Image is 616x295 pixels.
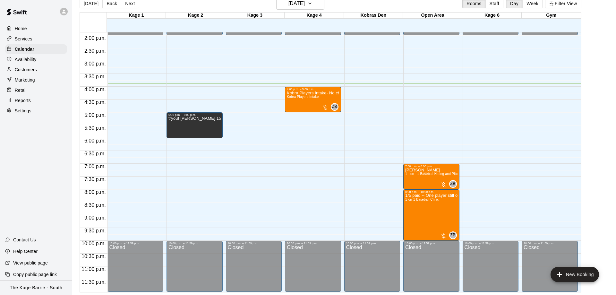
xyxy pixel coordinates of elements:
div: Retail [5,85,67,95]
span: 8:00 p.m. [83,189,107,195]
span: 2:00 p.m. [83,35,107,41]
div: Kage 6 [462,13,522,19]
span: 5:30 p.m. [83,125,107,131]
div: Closed [109,245,162,294]
div: 10:00 p.m. – 11:59 p.m.: Closed [344,241,400,292]
div: 7:00 p.m. – 8:00 p.m. [405,165,458,168]
span: ZB [450,232,456,239]
span: 10:30 p.m. [80,254,107,259]
div: Gym [522,13,581,19]
button: add [551,267,599,282]
div: 4:00 p.m. – 5:00 p.m. [287,88,339,91]
div: 10:00 p.m. – 11:59 p.m.: Closed [167,241,223,292]
div: 10:00 p.m. – 11:59 p.m. [405,242,458,245]
span: 1-on-1 Baseball Clinic [405,198,439,201]
div: Kage 4 [285,13,344,19]
div: Closed [287,245,339,294]
div: 10:00 p.m. – 11:59 p.m.: Closed [463,241,519,292]
a: Customers [5,65,67,74]
div: 10:00 p.m. – 11:59 p.m. [465,242,517,245]
span: ZB [332,104,337,110]
span: ZB [450,181,456,187]
span: 4:00 p.m. [83,87,107,92]
div: Kage 2 [166,13,225,19]
span: 9:00 p.m. [83,215,107,221]
span: 4:30 p.m. [83,100,107,105]
div: 10:00 p.m. – 11:59 p.m.: Closed [107,241,164,292]
a: Availability [5,55,67,64]
div: Kage 1 [107,13,166,19]
a: Reports [5,96,67,105]
p: Settings [15,108,31,114]
p: Help Center [13,248,38,255]
div: Open Area [403,13,462,19]
div: 10:00 p.m. – 11:59 p.m.: Closed [522,241,578,292]
div: 10:00 p.m. – 11:59 p.m.: Closed [403,241,459,292]
span: 6:30 p.m. [83,151,107,156]
p: Contact Us [13,237,36,243]
p: Retail [15,87,27,93]
a: Calendar [5,44,67,54]
div: Zach Biery [449,180,457,188]
p: Services [15,36,32,42]
span: Zach Biery [452,231,457,239]
div: Kage 3 [225,13,285,19]
span: 7:30 p.m. [83,177,107,182]
span: 7:00 p.m. [83,164,107,169]
div: 7:00 p.m. – 8:00 p.m.: Kelly Bonhomme [403,164,459,189]
div: 10:00 p.m. – 11:59 p.m. [168,242,221,245]
div: 10:00 p.m. – 11:59 p.m. [346,242,398,245]
div: 10:00 p.m. – 11:59 p.m. [524,242,576,245]
span: 1 - on - 1 Baseball Hitting and Pitching Clinic [405,172,474,176]
span: 3:00 p.m. [83,61,107,66]
div: 8:00 p.m. – 10:00 p.m. [405,190,458,194]
p: View public page [13,260,48,266]
div: 5:00 p.m. – 6:00 p.m.: tryout Finley Buchanan 15u black [167,112,223,138]
span: 3:30 p.m. [83,74,107,79]
div: Kobras Den [344,13,403,19]
div: 10:00 p.m. – 11:59 p.m. [287,242,339,245]
div: 8:00 p.m. – 10:00 p.m.: 1/5 paid -- One player still owes $325 plus HST [403,189,459,241]
span: 2:30 p.m. [83,48,107,54]
div: Zach Biery [331,103,338,111]
span: 6:00 p.m. [83,138,107,143]
p: Calendar [15,46,34,52]
div: 5:00 p.m. – 6:00 p.m. [168,113,221,117]
p: Customers [15,66,37,73]
span: 11:30 p.m. [80,279,107,285]
a: Services [5,34,67,44]
div: Closed [465,245,517,294]
p: Copy public page link [13,271,57,278]
p: Marketing [15,77,35,83]
div: Closed [168,245,221,294]
div: 10:00 p.m. – 11:59 p.m. [109,242,162,245]
div: Zach Biery [449,231,457,239]
p: Reports [15,97,31,104]
span: 11:00 p.m. [80,266,107,272]
span: 8:30 p.m. [83,202,107,208]
p: The Kage Barrie - South [10,284,63,291]
a: Settings [5,106,67,116]
div: Closed [524,245,576,294]
span: 9:30 p.m. [83,228,107,233]
div: 10:00 p.m. – 11:59 p.m.: Closed [285,241,341,292]
span: Kobra Players Intake [287,95,319,99]
div: 4:00 p.m. – 5:00 p.m.: Kobra Players Intake- No charge [285,87,341,112]
a: Home [5,24,67,33]
div: Closed [228,245,280,294]
div: 10:00 p.m. – 11:59 p.m. [228,242,280,245]
a: Marketing [5,75,67,85]
div: Closed [346,245,398,294]
span: Zach Biery [333,103,338,111]
p: Availability [15,56,37,63]
span: Zach Biery [452,180,457,188]
p: Home [15,25,27,32]
span: 5:00 p.m. [83,112,107,118]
